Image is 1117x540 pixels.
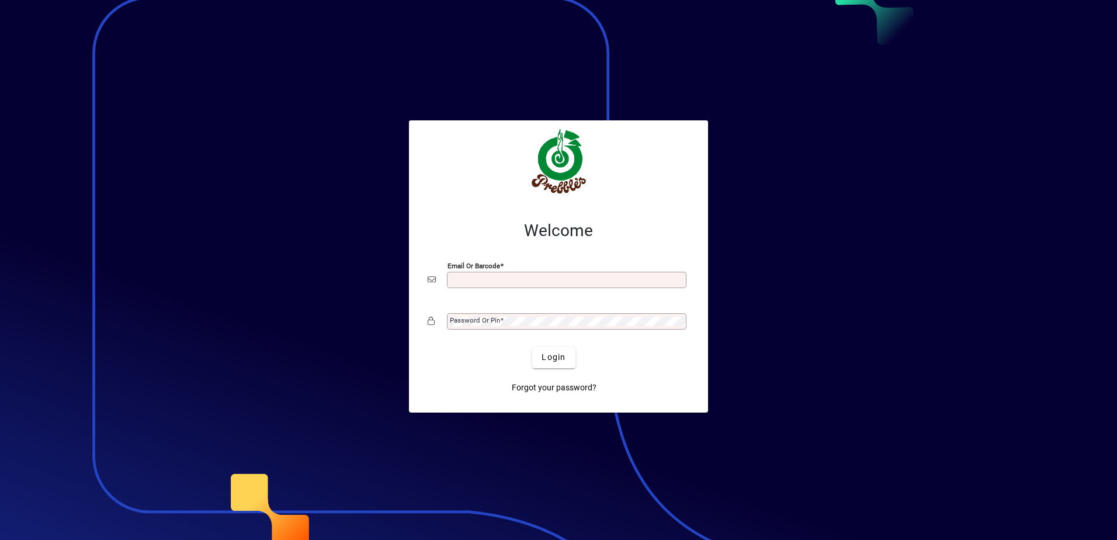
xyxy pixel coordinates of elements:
mat-label: Password or Pin [450,316,500,324]
span: Login [542,351,566,364]
mat-label: Email or Barcode [448,261,500,269]
a: Forgot your password? [507,378,601,399]
h2: Welcome [428,221,689,241]
button: Login [532,347,575,368]
span: Forgot your password? [512,382,596,394]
